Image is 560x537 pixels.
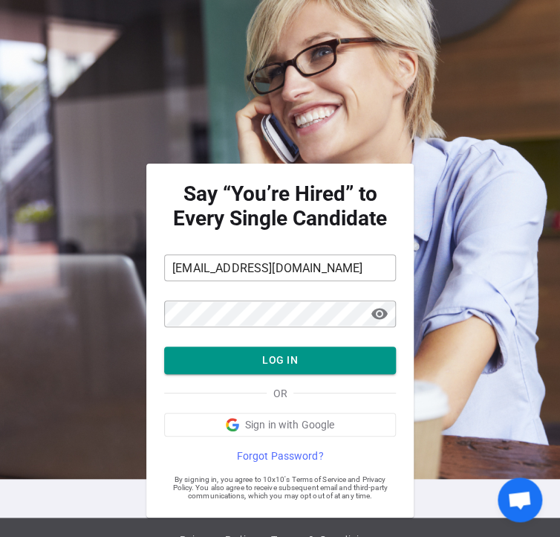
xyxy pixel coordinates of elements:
span: visibility [371,305,388,323]
a: Forgot Password? [164,448,396,463]
span: By signing in, you agree to 10x10's Terms of Service and Privacy Policy. You also agree to receiv... [164,475,396,500]
button: LOG IN [164,347,396,374]
strong: Say “You’re Hired” to Every Single Candidate [164,181,396,231]
span: OR [273,386,287,401]
button: Sign in with Google [164,413,396,437]
span: Sign in with Google [245,417,335,432]
input: Email Address* [164,256,396,280]
span: Forgot Password? [236,448,323,463]
div: Open chat [498,477,542,522]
